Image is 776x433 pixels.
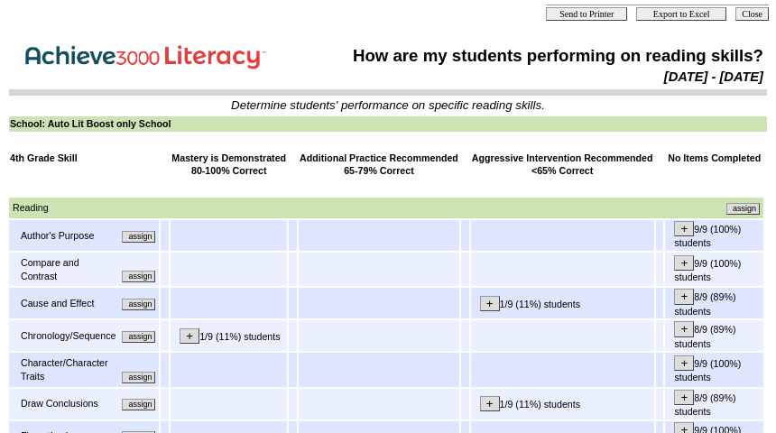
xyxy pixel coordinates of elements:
[471,288,654,318] td: 1/9 (11%) students
[674,255,694,271] input: +
[20,255,116,283] td: Compare and Contrast
[20,328,116,344] td: Chronology/Sequence
[122,231,155,243] input: Assign additional materials that assess this skill.
[674,321,694,336] input: +
[312,45,764,67] td: How are my students performing on reading skills?
[180,328,199,344] input: +
[665,320,763,351] td: 8/9 (89%) students
[171,320,287,351] td: 1/9 (11%) students
[122,372,155,383] input: Assign additional materials that assess this skill.
[122,271,155,282] input: Assign additional materials that assess this skill.
[665,288,763,318] td: 8/9 (89%) students
[735,7,769,21] input: Close
[665,389,763,419] td: 8/9 (89%) students
[10,181,11,195] img: spacer.gif
[312,69,764,85] td: [DATE] - [DATE]
[171,151,287,179] td: Mastery is Demonstrated 80-100% Correct
[665,253,763,286] td: 9/9 (100%) students
[471,151,654,179] td: Aggressive Intervention Recommended <65% Correct
[9,151,159,179] td: 4th Grade Skill
[122,331,155,343] input: Assign additional materials that assess this skill.
[20,396,111,411] td: Draw Conclusions
[20,355,116,383] td: Character/Character Traits
[674,390,694,405] input: +
[9,116,767,132] td: School: Auto Lit Boost only School
[480,396,500,411] input: +
[299,151,459,179] td: Additional Practice Recommended 65-79% Correct
[674,289,694,304] input: +
[20,228,116,244] td: Author's Purpose
[674,355,694,371] input: +
[665,220,763,251] td: 9/9 (100%) students
[665,353,763,386] td: 9/9 (100%) students
[471,389,654,419] td: 1/9 (11%) students
[665,151,763,179] td: No Items Completed
[636,7,726,21] input: Export to Excel
[546,7,627,21] input: Send to Printer
[122,299,155,310] input: Assign additional materials that assess this skill.
[726,203,760,215] input: Assign additional materials that assess this skill.
[480,296,500,311] input: +
[13,35,283,74] img: Achieve3000 Reports Logo
[10,98,766,112] td: Determine students' performance on specific reading skills.
[674,221,694,236] input: +
[20,296,116,311] td: Cause and Effect
[12,200,384,216] td: Reading
[122,399,155,410] input: Assign additional materials that assess this skill.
